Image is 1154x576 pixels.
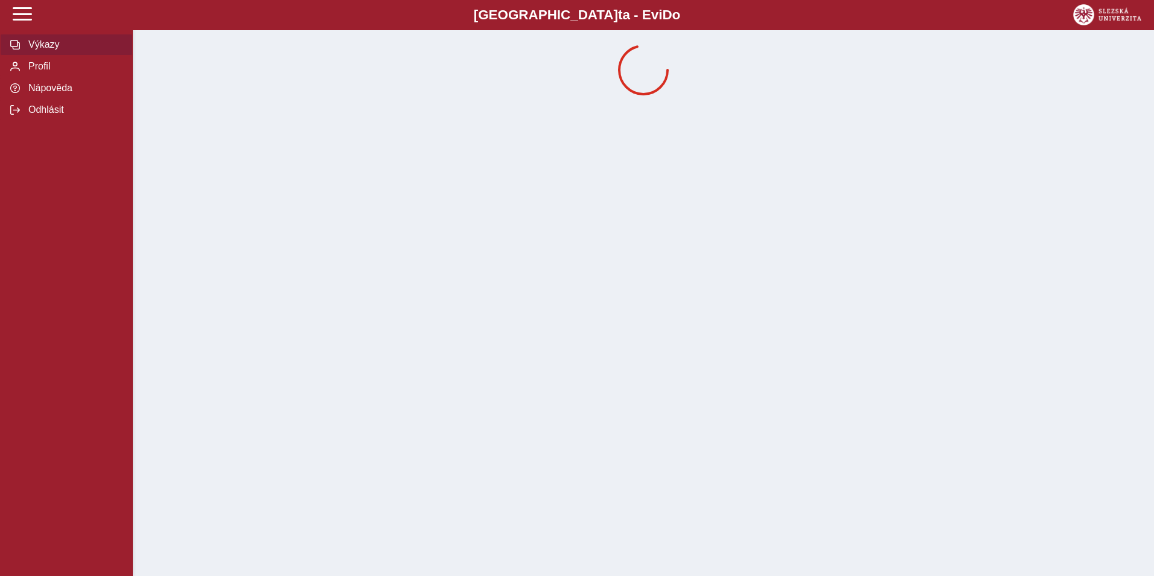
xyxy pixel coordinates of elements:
span: Výkazy [25,39,123,50]
span: o [672,7,681,22]
b: [GEOGRAPHIC_DATA] a - Evi [36,7,1118,23]
span: Profil [25,61,123,72]
img: logo_web_su.png [1073,4,1141,25]
span: Odhlásit [25,104,123,115]
span: t [618,7,622,22]
span: Nápověda [25,83,123,94]
span: D [662,7,672,22]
